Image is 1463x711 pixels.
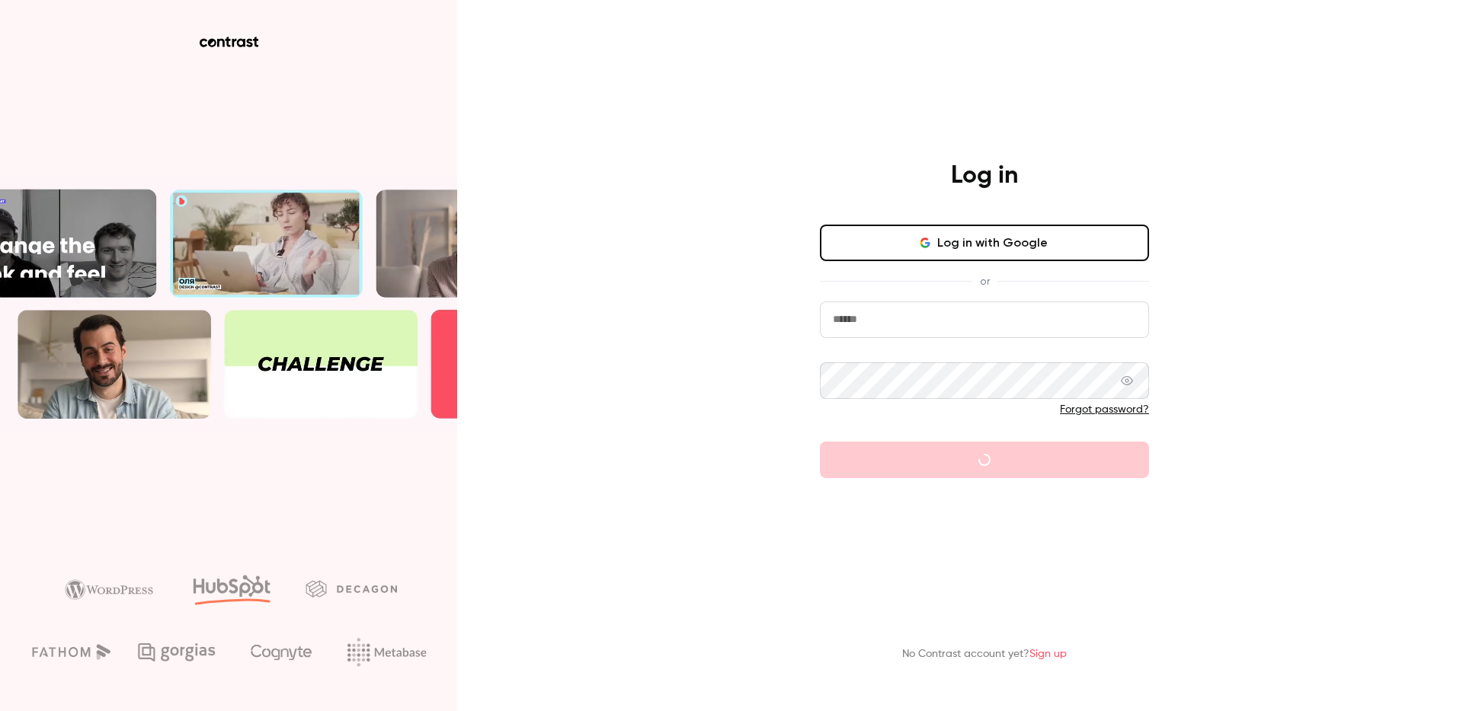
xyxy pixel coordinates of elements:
p: No Contrast account yet? [902,646,1067,662]
button: Log in with Google [820,225,1149,261]
img: decagon [306,580,397,597]
span: or [972,273,997,289]
a: Forgot password? [1060,404,1149,415]
a: Sign up [1029,649,1067,659]
h4: Log in [951,161,1018,191]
